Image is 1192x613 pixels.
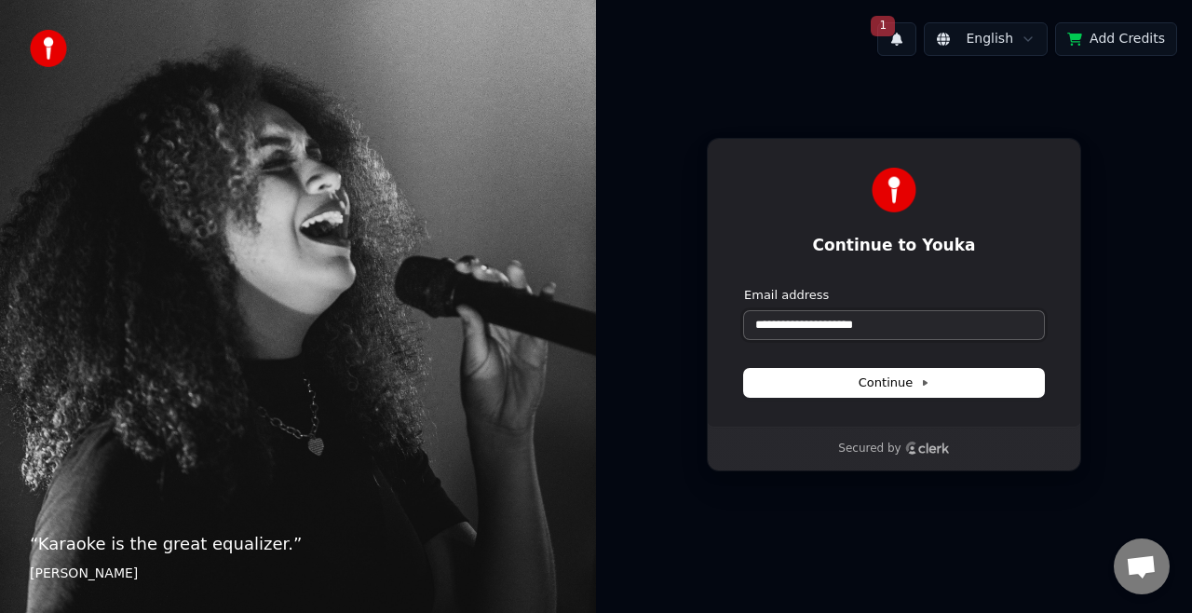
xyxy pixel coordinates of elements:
[744,287,829,304] label: Email address
[859,375,929,391] span: Continue
[30,565,566,583] footer: [PERSON_NAME]
[871,16,895,36] span: 1
[877,22,916,56] button: 1
[872,168,916,212] img: Youka
[30,30,67,67] img: youka
[744,235,1044,257] h1: Continue to Youka
[744,369,1044,397] button: Continue
[1114,538,1170,594] div: פתח צ'אט
[1055,22,1177,56] button: Add Credits
[838,442,901,456] p: Secured by
[905,442,950,455] a: Clerk logo
[30,531,566,557] p: “ Karaoke is the great equalizer. ”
